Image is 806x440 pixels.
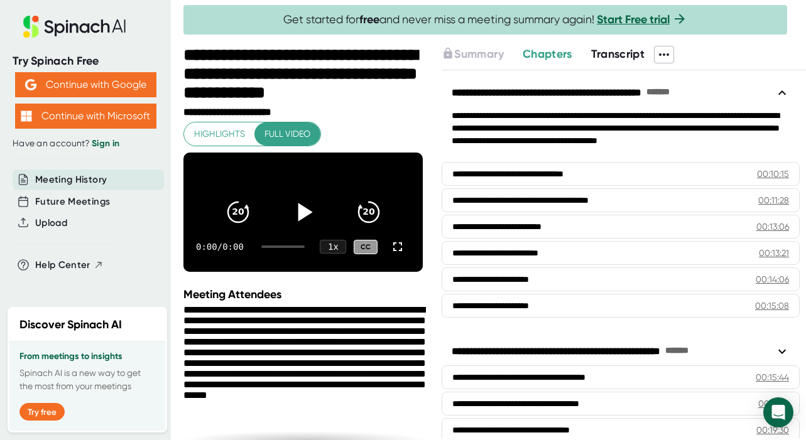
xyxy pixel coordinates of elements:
[183,287,426,301] div: Meeting Attendees
[763,397,793,427] div: Open Intercom Messenger
[254,122,320,146] button: Full video
[442,46,503,63] button: Summary
[35,216,67,230] button: Upload
[283,13,687,27] span: Get started for and never miss a meeting summary again!
[13,138,158,149] div: Have an account?
[35,195,110,209] button: Future Meetings
[184,122,255,146] button: Highlights
[264,126,310,142] span: Full video
[320,240,346,254] div: 1 x
[35,173,107,187] button: Meeting History
[756,424,789,436] div: 00:19:30
[758,194,789,207] div: 00:11:28
[758,397,789,410] div: 00:16:51
[194,126,245,142] span: Highlights
[19,367,155,393] p: Spinach AI is a new way to get the most from your meetings
[92,138,119,149] a: Sign in
[35,258,90,272] span: Help Center
[19,351,155,362] h3: From meetings to insights
[523,46,572,63] button: Chapters
[15,72,156,97] button: Continue with Google
[35,258,104,272] button: Help Center
[19,316,122,333] h2: Discover Spinach AI
[756,371,789,384] div: 00:15:44
[591,46,645,63] button: Transcript
[25,79,36,90] img: Aehbyd4JwY73AAAAAElFTkSuQmCC
[756,220,789,233] div: 00:13:06
[359,13,379,26] b: free
[19,403,65,421] button: Try free
[756,273,789,286] div: 00:14:06
[523,47,572,61] span: Chapters
[757,168,789,180] div: 00:10:15
[354,240,378,254] div: CC
[442,46,522,63] div: Upgrade to access
[755,299,789,312] div: 00:15:08
[591,47,645,61] span: Transcript
[15,104,156,129] button: Continue with Microsoft
[454,47,503,61] span: Summary
[759,247,789,259] div: 00:13:21
[597,13,670,26] a: Start Free trial
[13,54,158,68] div: Try Spinach Free
[196,242,246,252] div: 0:00 / 0:00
